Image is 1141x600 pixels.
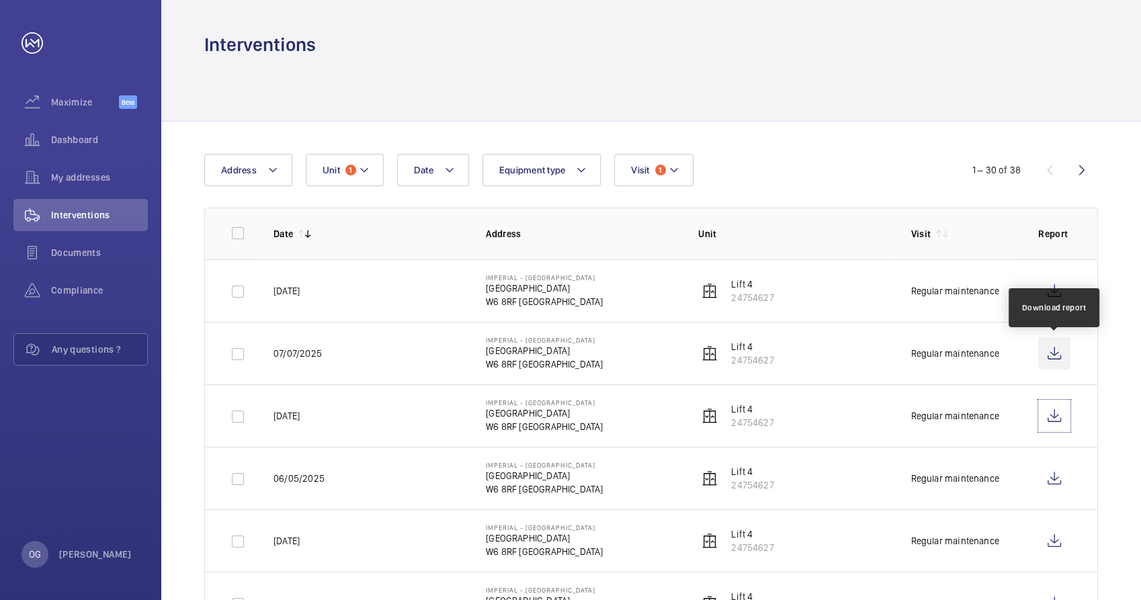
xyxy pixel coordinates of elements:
img: elevator.svg [702,345,718,361]
div: Download report [1022,302,1087,314]
span: Dashboard [51,133,148,146]
div: Regular maintenance [911,284,999,298]
p: Lift 4 [731,277,773,291]
span: 1 [655,165,666,175]
button: Address [204,154,292,186]
p: 24754627 [731,541,773,554]
span: Any questions ? [52,343,147,356]
p: Lift 4 [731,527,773,541]
p: Imperial - [GEOGRAPHIC_DATA] [486,336,603,344]
span: Beta [119,95,137,109]
p: W6 8RF [GEOGRAPHIC_DATA] [486,295,603,308]
button: Visit1 [614,154,693,186]
p: Visit [911,227,931,241]
span: Visit [631,165,649,175]
button: Date [397,154,469,186]
p: W6 8RF [GEOGRAPHIC_DATA] [486,482,603,496]
p: W6 8RF [GEOGRAPHIC_DATA] [486,357,603,371]
p: Imperial - [GEOGRAPHIC_DATA] [486,523,603,531]
p: 24754627 [731,478,773,492]
p: [DATE] [273,534,300,548]
span: Maximize [51,95,119,109]
p: 24754627 [731,416,773,429]
span: Compliance [51,284,148,297]
span: My addresses [51,171,148,184]
span: Equipment type [499,165,566,175]
p: Lift 4 [731,340,773,353]
p: [PERSON_NAME] [59,548,132,561]
span: Date [414,165,433,175]
span: Address [221,165,257,175]
p: W6 8RF [GEOGRAPHIC_DATA] [486,545,603,558]
div: Regular maintenance [911,534,999,548]
div: Regular maintenance [911,409,999,423]
img: elevator.svg [702,408,718,424]
p: OG [29,548,41,561]
span: 1 [345,165,356,175]
img: elevator.svg [702,533,718,549]
p: Imperial - [GEOGRAPHIC_DATA] [486,586,603,594]
span: Interventions [51,208,148,222]
p: Report [1038,227,1070,241]
p: Imperial - [GEOGRAPHIC_DATA] [486,461,603,469]
p: Unit [698,227,889,241]
p: [GEOGRAPHIC_DATA] [486,469,603,482]
span: Unit [323,165,340,175]
p: [DATE] [273,284,300,298]
button: Equipment type [482,154,601,186]
div: Regular maintenance [911,472,999,485]
p: Address [486,227,677,241]
p: [DATE] [273,409,300,423]
p: 24754627 [731,353,773,367]
img: elevator.svg [702,470,718,486]
img: elevator.svg [702,283,718,299]
button: Unit1 [306,154,384,186]
p: 24754627 [731,291,773,304]
div: Regular maintenance [911,347,999,360]
p: 06/05/2025 [273,472,325,485]
p: Date [273,227,293,241]
div: 1 – 30 of 38 [972,163,1021,177]
p: Lift 4 [731,402,773,416]
p: Imperial - [GEOGRAPHIC_DATA] [486,398,603,406]
p: [GEOGRAPHIC_DATA] [486,344,603,357]
p: 07/07/2025 [273,347,322,360]
p: [GEOGRAPHIC_DATA] [486,531,603,545]
p: Lift 4 [731,465,773,478]
p: Imperial - [GEOGRAPHIC_DATA] [486,273,603,282]
p: [GEOGRAPHIC_DATA] [486,406,603,420]
p: W6 8RF [GEOGRAPHIC_DATA] [486,420,603,433]
span: Documents [51,246,148,259]
p: [GEOGRAPHIC_DATA] [486,282,603,295]
h1: Interventions [204,32,316,57]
